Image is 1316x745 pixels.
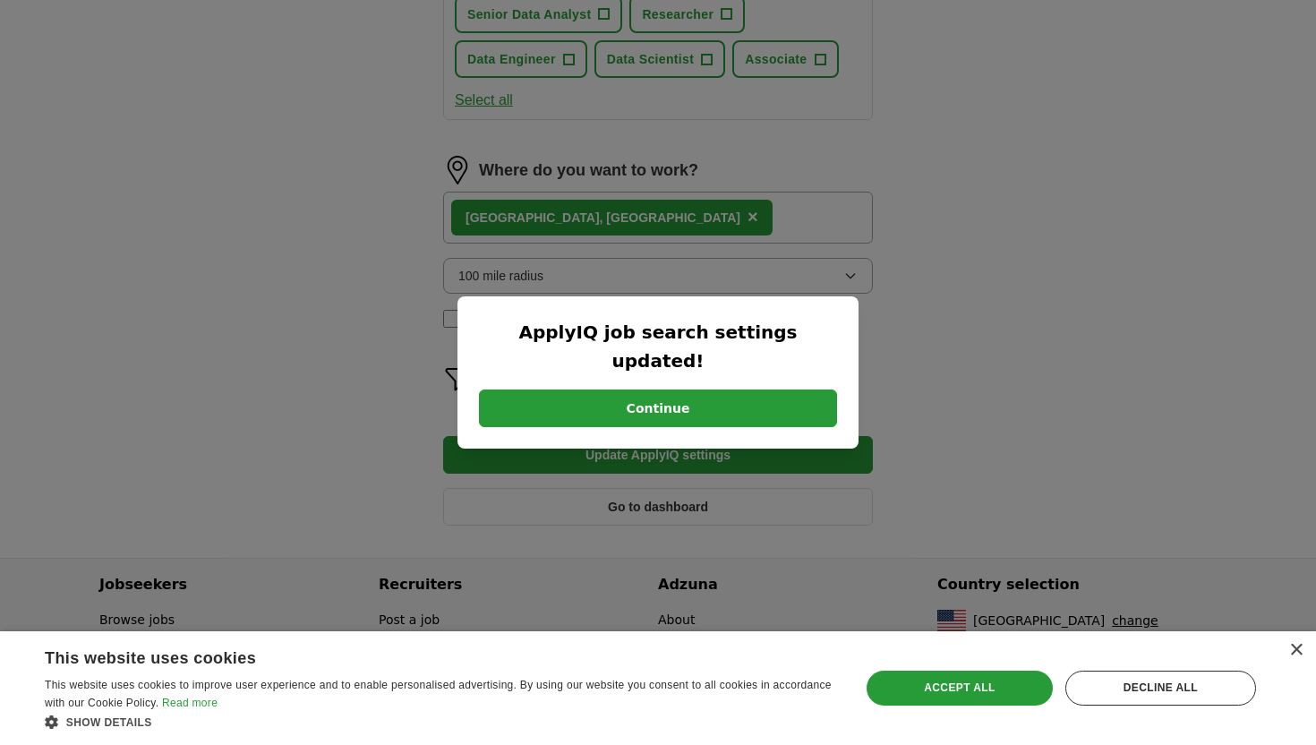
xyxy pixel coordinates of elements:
[479,318,837,375] h2: ApplyIQ job search settings updated!
[45,713,836,732] div: Show details
[1289,644,1303,657] div: Close
[66,716,152,729] span: Show details
[1065,671,1256,705] div: Decline all
[45,642,791,669] div: This website uses cookies
[867,671,1053,705] div: Accept all
[45,679,832,709] span: This website uses cookies to improve user experience and to enable personalised advertising. By u...
[162,697,218,709] a: Read more, opens a new window
[479,390,837,427] button: Continue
